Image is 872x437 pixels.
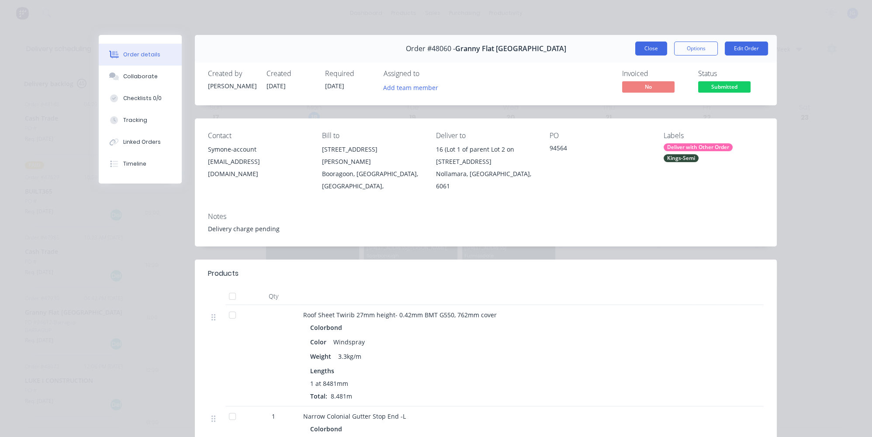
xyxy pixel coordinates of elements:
[208,143,308,156] div: Symone-account
[310,423,346,435] div: Colorbond
[725,42,768,55] button: Edit Order
[99,153,182,175] button: Timeline
[674,42,718,55] button: Options
[635,42,667,55] button: Close
[247,288,300,305] div: Qty
[303,311,497,319] span: Roof Sheet Twirib 27mm height- 0.42mm BMT G550, 762mm cover
[310,366,334,375] span: Lengths
[322,132,422,140] div: Bill to
[208,212,764,221] div: Notes
[123,51,160,59] div: Order details
[322,143,422,192] div: [STREET_ADDRESS][PERSON_NAME]Booragoon, [GEOGRAPHIC_DATA], [GEOGRAPHIC_DATA],
[208,69,256,78] div: Created by
[550,132,650,140] div: PO
[123,138,161,146] div: Linked Orders
[208,268,239,279] div: Products
[266,82,286,90] span: [DATE]
[310,350,335,363] div: Weight
[455,45,566,53] span: Granny Flat [GEOGRAPHIC_DATA]
[99,109,182,131] button: Tracking
[99,44,182,66] button: Order details
[123,73,158,80] div: Collaborate
[384,81,443,93] button: Add team member
[406,45,455,53] span: Order #48060 -
[208,156,308,180] div: [EMAIL_ADDRESS][DOMAIN_NAME]
[622,81,675,92] span: No
[436,132,536,140] div: Deliver to
[99,87,182,109] button: Checklists 0/0
[330,336,368,348] div: Windspray
[698,69,764,78] div: Status
[436,168,536,192] div: Nollamara, [GEOGRAPHIC_DATA], 6061
[622,69,688,78] div: Invoiced
[325,69,373,78] div: Required
[664,143,733,151] div: Deliver with Other Order
[664,154,699,162] div: Kings-Semi
[325,82,344,90] span: [DATE]
[550,143,650,156] div: 94564
[266,69,315,78] div: Created
[322,143,422,168] div: [STREET_ADDRESS][PERSON_NAME]
[436,143,536,168] div: 16 (Lot 1 of parent Lot 2 on [STREET_ADDRESS]
[698,81,751,92] span: Submitted
[303,412,406,420] span: Narrow Colonial Gutter Stop End -L
[436,143,536,192] div: 16 (Lot 1 of parent Lot 2 on [STREET_ADDRESS]Nollamara, [GEOGRAPHIC_DATA], 6061
[379,81,443,93] button: Add team member
[310,321,346,334] div: Colorbond
[310,392,327,400] span: Total:
[208,81,256,90] div: [PERSON_NAME]
[208,132,308,140] div: Contact
[310,379,348,388] span: 1 at 8481mm
[99,66,182,87] button: Collaborate
[335,350,365,363] div: 3.3kg/m
[664,132,764,140] div: Labels
[99,131,182,153] button: Linked Orders
[272,412,275,421] span: 1
[384,69,471,78] div: Assigned to
[327,392,356,400] span: 8.481m
[123,116,147,124] div: Tracking
[208,143,308,180] div: Symone-account[EMAIL_ADDRESS][DOMAIN_NAME]
[123,94,162,102] div: Checklists 0/0
[322,168,422,192] div: Booragoon, [GEOGRAPHIC_DATA], [GEOGRAPHIC_DATA],
[310,336,330,348] div: Color
[123,160,146,168] div: Timeline
[208,224,764,233] div: Delivery charge pending
[698,81,751,94] button: Submitted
